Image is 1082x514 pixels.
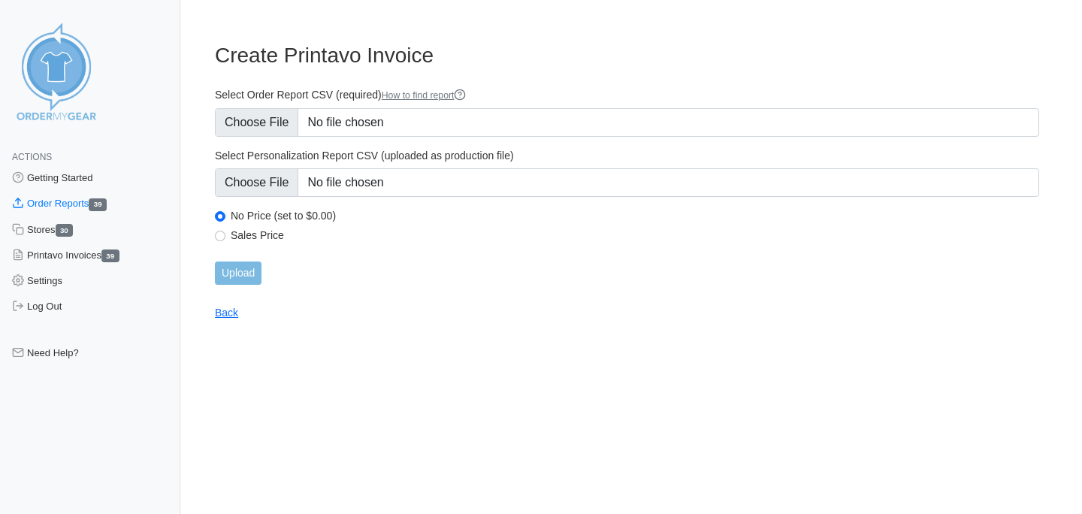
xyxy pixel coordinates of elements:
[101,249,119,262] span: 39
[215,43,1039,68] h3: Create Printavo Invoice
[56,224,74,237] span: 30
[231,228,1039,242] label: Sales Price
[12,152,52,162] span: Actions
[215,307,238,319] a: Back
[382,90,467,101] a: How to find report
[215,262,261,285] input: Upload
[89,198,107,211] span: 39
[215,149,1039,162] label: Select Personalization Report CSV (uploaded as production file)
[231,209,1039,222] label: No Price (set to $0.00)
[215,88,1039,102] label: Select Order Report CSV (required)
